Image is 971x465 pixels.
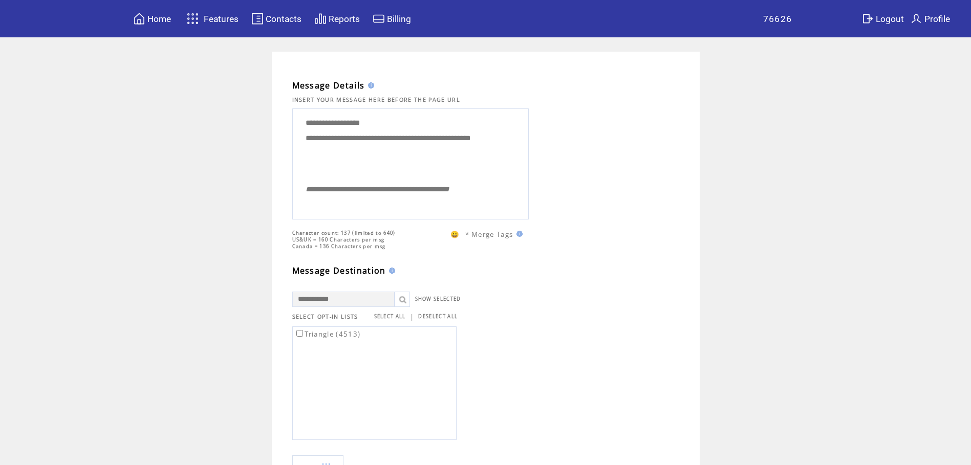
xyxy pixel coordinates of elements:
span: Canada = 136 Characters per msg [292,243,386,250]
img: features.svg [184,10,202,27]
span: * Merge Tags [465,230,513,239]
span: US&UK = 160 Characters per msg [292,236,385,243]
input: Triangle (4513) [296,330,303,337]
a: Logout [860,11,909,27]
span: Message Destination [292,265,386,276]
img: help.gif [365,82,374,88]
img: profile.svg [910,12,922,25]
a: Contacts [250,11,303,27]
img: creidtcard.svg [373,12,385,25]
span: 😀 [450,230,460,239]
span: Billing [387,14,411,24]
span: Profile [924,14,950,24]
span: Logout [876,14,904,24]
span: Home [147,14,171,24]
span: Contacts [266,14,301,24]
span: | [410,312,414,321]
img: chart.svg [314,12,327,25]
img: exit.svg [861,12,874,25]
span: SELECT OPT-IN LISTS [292,313,358,320]
span: Message Details [292,80,365,91]
a: SHOW SELECTED [415,296,461,302]
img: help.gif [386,268,395,274]
img: help.gif [513,231,523,237]
a: SELECT ALL [374,313,406,320]
img: home.svg [133,12,145,25]
a: Billing [371,11,413,27]
a: Home [132,11,172,27]
label: Triangle (4513) [294,329,361,339]
span: INSERT YOUR MESSAGE HERE BEFORE THE PAGE URL [292,96,461,103]
img: contacts.svg [251,12,264,25]
span: Reports [329,14,360,24]
a: Features [182,9,240,29]
a: Reports [313,11,361,27]
a: Profile [909,11,952,27]
span: Character count: 137 (limited to 640) [292,230,396,236]
a: DESELECT ALL [418,313,458,320]
span: 76626 [763,14,792,24]
span: Features [204,14,239,24]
